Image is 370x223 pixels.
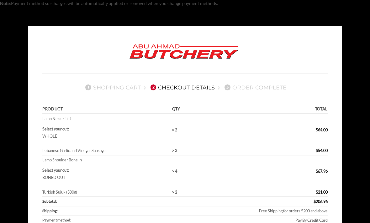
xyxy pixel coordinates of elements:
[42,168,69,173] strong: Select your cut:
[42,79,328,96] nav: Checkout steps
[316,148,328,153] bdi: 54.00
[316,169,318,174] span: $
[172,148,177,153] strong: × 3
[316,169,328,174] bdi: 67.96
[42,175,168,180] p: BONED OUT
[149,84,215,91] a: 2Checkout details
[83,84,141,91] a: 1Shopping Cart
[42,187,170,197] td: Turkish Sujuk (500g)
[42,134,168,139] p: WHOLE
[316,127,328,132] bdi: 64.00
[42,197,193,206] th: Subtotal:
[170,105,193,114] th: Qty
[316,127,318,132] span: $
[42,206,193,216] th: Shipping:
[42,155,170,187] td: Lamb Shoulder Bone In
[172,169,177,174] strong: × 4
[42,126,69,131] strong: Select your cut:
[172,127,177,132] strong: × 2
[314,199,328,204] bdi: 206.96
[193,206,328,216] td: Free Shipping for orders $200 and above
[124,40,243,64] img: Abu Ahmad Butchery
[193,105,328,114] th: Total
[42,146,170,155] td: Lebanese Garlic and Vinegar Sausages
[314,199,316,204] span: $
[316,190,328,195] bdi: 21.00
[42,114,170,146] td: Lamb Neck Fillet
[42,105,170,114] th: Product
[316,190,318,195] span: $
[316,148,318,153] span: $
[172,190,177,195] strong: × 2
[85,84,91,90] span: 1
[151,84,156,90] span: 2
